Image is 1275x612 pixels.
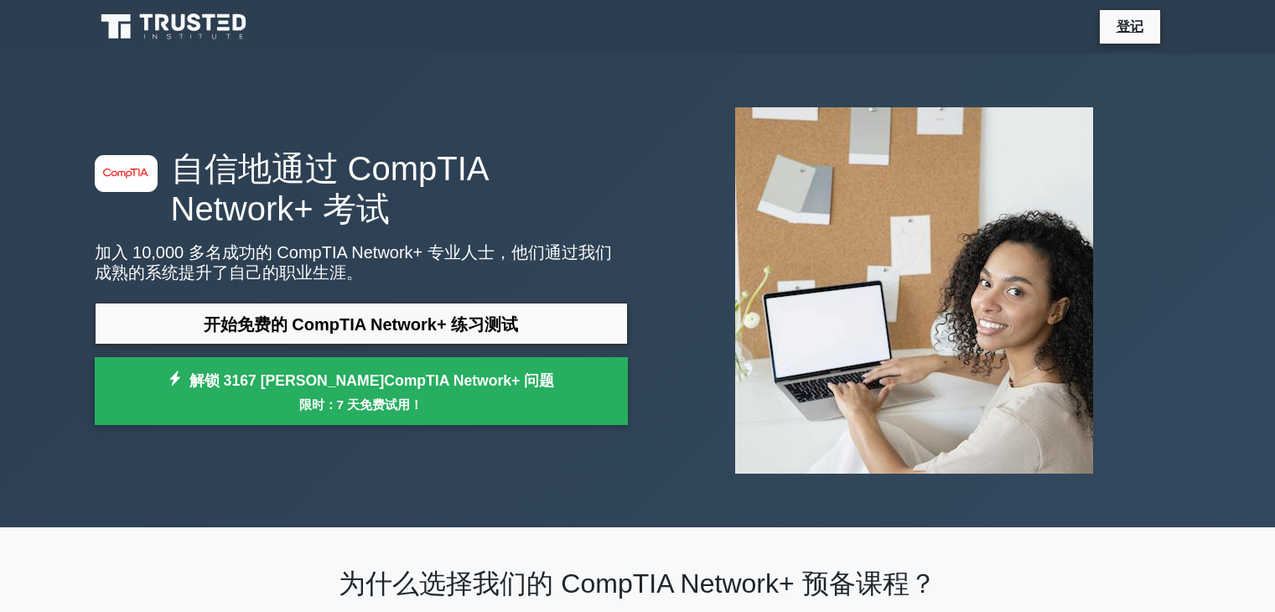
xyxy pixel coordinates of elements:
font: 限时：7 天免费试用！ [299,397,423,412]
a: 登记 [1107,16,1153,37]
font: 自信地通过 CompTIA Network+ 考试 [171,150,488,227]
a: 解锁 3167 [PERSON_NAME]CompTIA Network+ 问题限时：7 天免费试用！ [95,357,628,425]
a: 开始免费的 CompTIA Network+ 练习测试 [95,303,628,345]
font: 加入 10,000 多名成功的 CompTIA Network+ 专业人士，他们通过我们成熟的系统提升了自己的职业生涯。 [95,243,612,282]
font: 为什么选择我们的 CompTIA Network+ 预备课程？ [339,568,936,599]
font: 解锁 3167 [PERSON_NAME]CompTIA Network+ 问题 [189,372,555,389]
font: 登记 [1117,19,1143,34]
font: 开始免费的 CompTIA Network+ 练习测试 [204,315,518,334]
